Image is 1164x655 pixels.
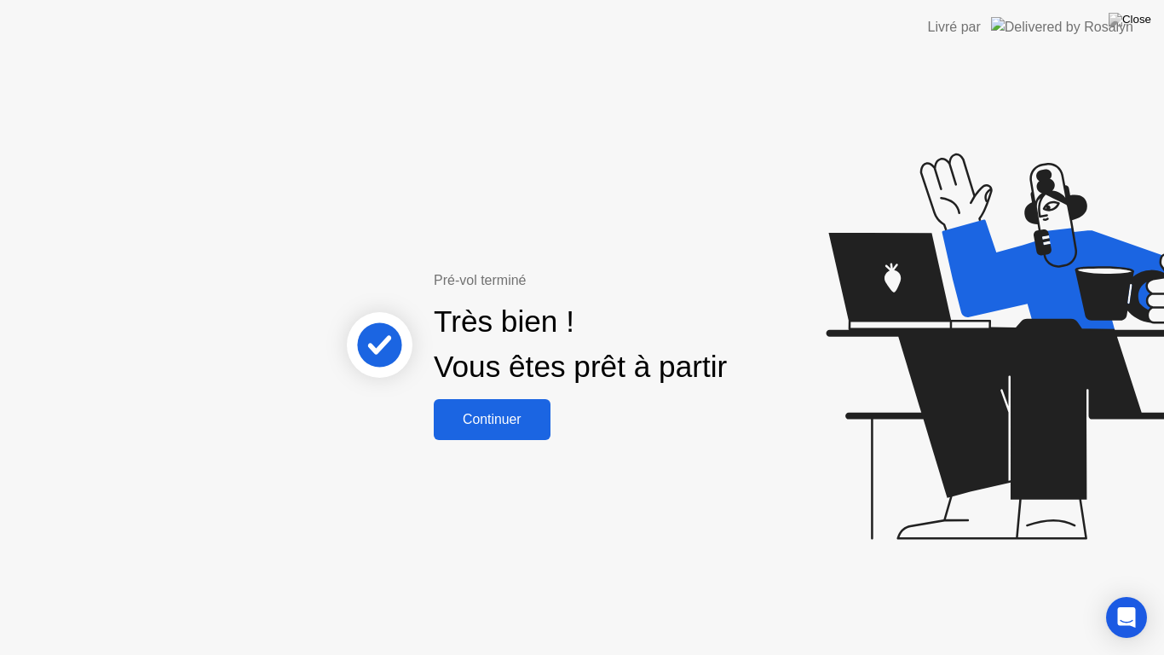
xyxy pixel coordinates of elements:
[1109,13,1151,26] img: Close
[1106,597,1147,638] div: Open Intercom Messenger
[991,17,1133,37] img: Delivered by Rosalyn
[434,299,727,390] div: Très bien ! Vous êtes prêt à partir
[434,399,550,440] button: Continuer
[928,17,981,38] div: Livré par
[439,412,545,427] div: Continuer
[434,270,786,291] div: Pré-vol terminé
